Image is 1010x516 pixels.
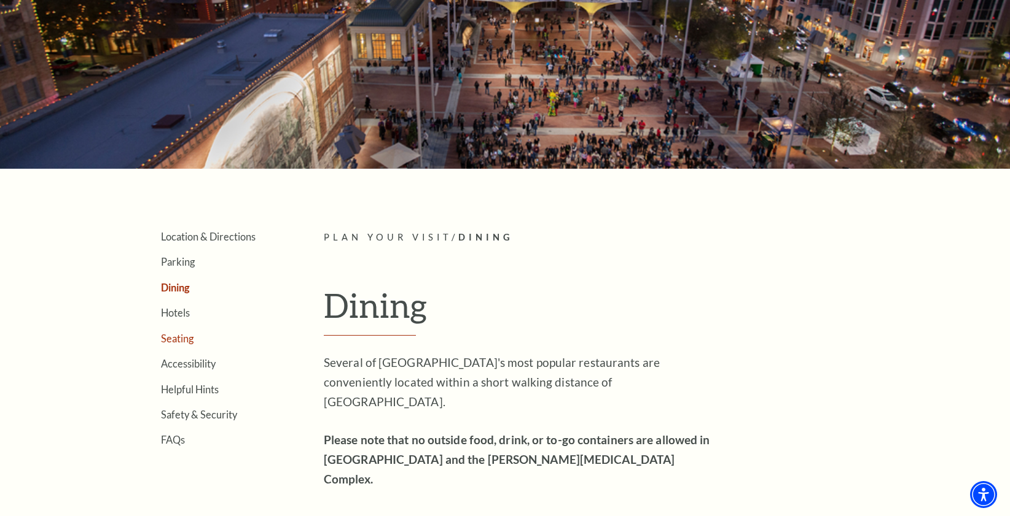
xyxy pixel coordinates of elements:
p: Several of [GEOGRAPHIC_DATA]'s most popular restaurants are conveniently located within a short w... [324,353,723,412]
a: Dining [161,282,190,293]
a: Safety & Security [161,409,237,420]
span: Plan Your Visit [324,232,452,242]
span: Dining [458,232,514,242]
p: / [324,230,886,245]
a: Helpful Hints [161,383,219,395]
a: Location & Directions [161,231,256,242]
a: Hotels [161,307,190,318]
a: Accessibility [161,358,216,369]
a: Parking [161,256,195,268]
strong: Please note that no outside food, drink, or to-go containers are allowed in [GEOGRAPHIC_DATA] and... [324,433,710,486]
div: Accessibility Menu [970,481,997,508]
a: Seating [161,333,194,344]
h1: Dining [324,285,886,336]
a: FAQs [161,434,185,445]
